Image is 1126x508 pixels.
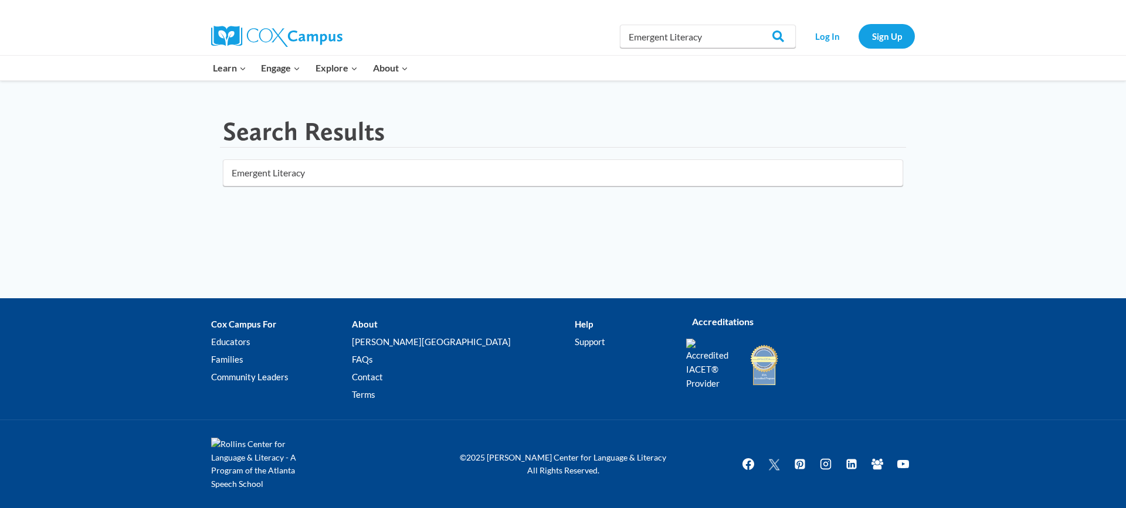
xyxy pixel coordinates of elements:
[840,452,863,476] a: Linkedin
[859,24,915,48] a: Sign Up
[352,369,574,386] a: Contact
[261,60,300,76] span: Engage
[352,333,574,351] a: [PERSON_NAME][GEOGRAPHIC_DATA]
[737,452,760,476] a: Facebook
[814,452,837,476] a: Instagram
[686,339,736,390] img: Accredited IACET® Provider
[891,452,915,476] a: YouTube
[749,343,779,387] img: IDA Accredited
[211,26,342,47] img: Cox Campus
[205,56,415,80] nav: Primary Navigation
[620,25,796,48] input: Search Cox Campus
[452,451,674,478] p: ©2025 [PERSON_NAME] Center for Language & Literacy All Rights Reserved.
[316,60,358,76] span: Explore
[802,24,853,48] a: Log In
[223,116,385,147] h1: Search Results
[767,458,781,471] img: Twitter X icon white
[352,386,574,404] a: Terms
[802,24,915,48] nav: Secondary Navigation
[866,452,889,476] a: Facebook Group
[223,159,903,186] input: Search for...
[692,316,754,327] strong: Accreditations
[211,333,352,351] a: Educators
[352,351,574,369] a: FAQs
[211,369,352,386] a: Community Leaders
[762,452,786,476] a: Twitter
[788,452,812,476] a: Pinterest
[211,351,352,369] a: Families
[575,333,669,351] a: Support
[211,438,317,490] img: Rollins Center for Language & Literacy - A Program of the Atlanta Speech School
[373,60,408,76] span: About
[213,60,246,76] span: Learn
